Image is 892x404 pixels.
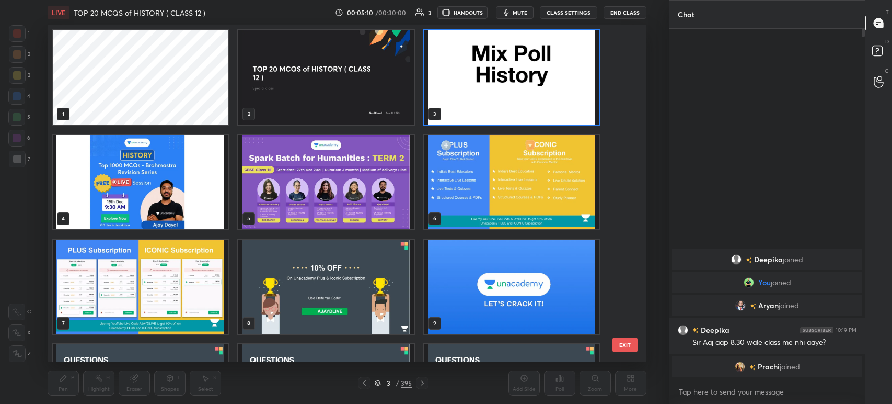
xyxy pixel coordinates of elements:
span: joined [783,255,803,264]
img: 175665917138VLBS.pdf [424,240,599,334]
img: 4dbe6e88ff414ea19545a10e2af5dbd7.jpg [744,277,754,288]
h6: Deepika [699,324,729,335]
div: X [8,324,31,341]
img: no-rating-badge.077c3623.svg [749,365,756,371]
span: joined [780,363,800,371]
button: CLASS SETTINGS [540,6,597,19]
div: 7 [9,151,30,167]
div: C [8,304,31,320]
button: HANDOUTS [437,6,488,19]
p: G [885,67,889,75]
div: 2 [9,46,30,63]
h4: TOP 20 MCQS of HISTORY ( CLASS 12 ) [74,8,205,18]
img: no-rating-badge.077c3623.svg [750,304,756,309]
div: 10:19 PM [836,327,856,333]
img: 175665917138VLBS.pdf [239,240,414,334]
div: grid [48,25,628,362]
span: Deepika [754,255,783,264]
p: D [885,38,889,46]
div: 1 [9,25,30,42]
div: 3 [383,380,393,386]
img: 3d37a9e8-868a-11f0-8cea-82ca11c5d2db.jpg [239,30,414,125]
button: End Class [604,6,646,19]
div: 4 [8,88,30,105]
div: 5 [8,109,30,126]
span: Prachi [758,363,780,371]
img: 175665917138VLBS.pdf [239,135,414,229]
img: 175665917138VLBS.pdf [424,30,599,125]
div: 3 [9,67,30,84]
span: Aryan [758,301,779,310]
img: no-rating-badge.077c3623.svg [692,328,699,333]
div: Z [9,345,31,362]
img: default.png [731,254,742,265]
img: 175665917138VLBS.pdf [53,240,228,334]
span: joined [771,278,791,287]
div: LIVE [48,6,69,19]
img: 175665917138VLBS.pdf [53,135,228,229]
button: EXIT [612,338,638,352]
img: no-rating-badge.077c3623.svg [746,257,752,263]
span: You [758,278,771,287]
div: 6 [8,130,30,147]
p: T [886,8,889,16]
div: Sir Aaj aap 8.30 wale class me nhi aaye? [692,338,856,348]
div: grid [669,247,865,379]
div: / [396,380,399,386]
button: mute [496,6,534,19]
img: 894a500d30f24174a84092fa96ad660c.48055326_3 [735,300,746,311]
img: default.png [678,325,688,335]
span: joined [779,301,799,310]
div: 3 [428,10,431,15]
p: Chat [669,1,703,28]
img: 4P8fHbbgJtejmAAAAAElFTkSuQmCC [800,327,833,333]
div: 395 [401,378,412,388]
img: 947b06b151dd4860852489cb0d780926.jpg [735,362,745,372]
span: mute [513,9,527,16]
img: 175665917138VLBS.pdf [424,135,599,229]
